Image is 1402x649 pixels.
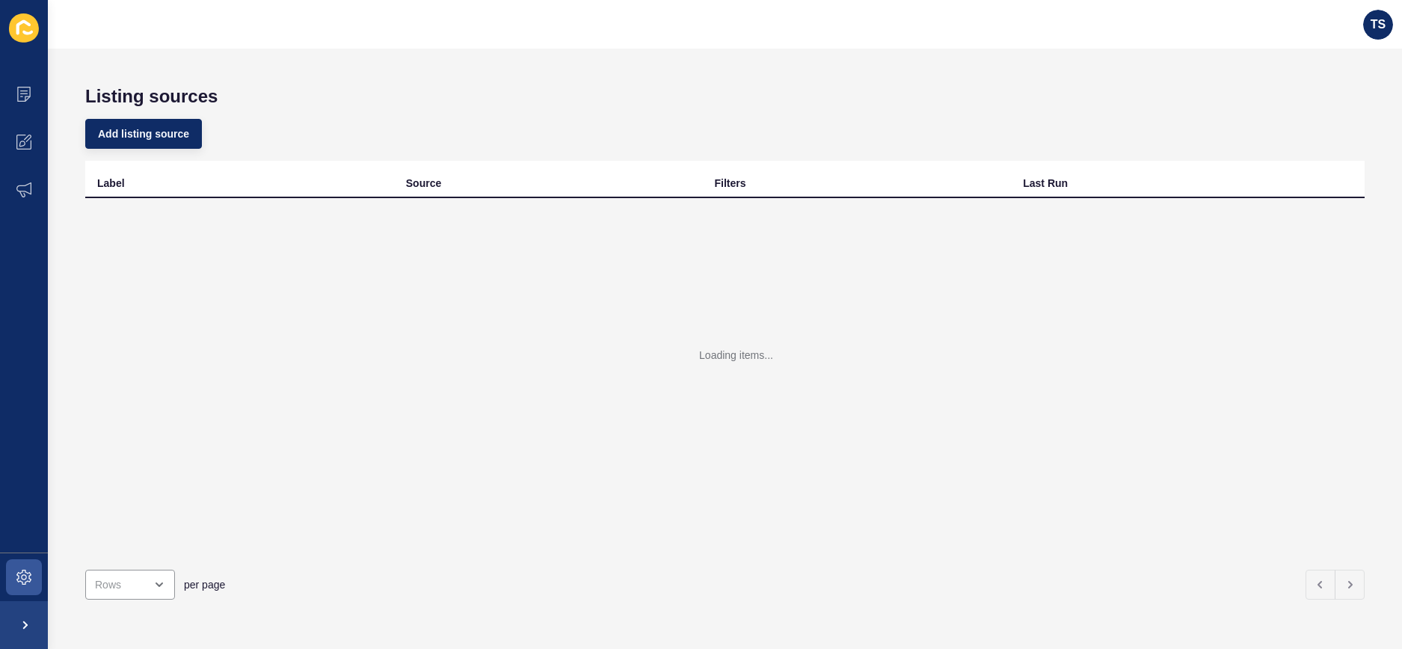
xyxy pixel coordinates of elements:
div: Loading items... [699,348,773,363]
span: Add listing source [98,126,189,141]
button: Add listing source [85,119,202,149]
div: open menu [85,570,175,600]
span: TS [1371,17,1386,32]
div: Filters [715,176,746,191]
div: Source [406,176,441,191]
div: Last Run [1023,176,1068,191]
h1: Listing sources [85,86,1365,107]
div: Label [97,176,125,191]
span: per page [184,577,225,592]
